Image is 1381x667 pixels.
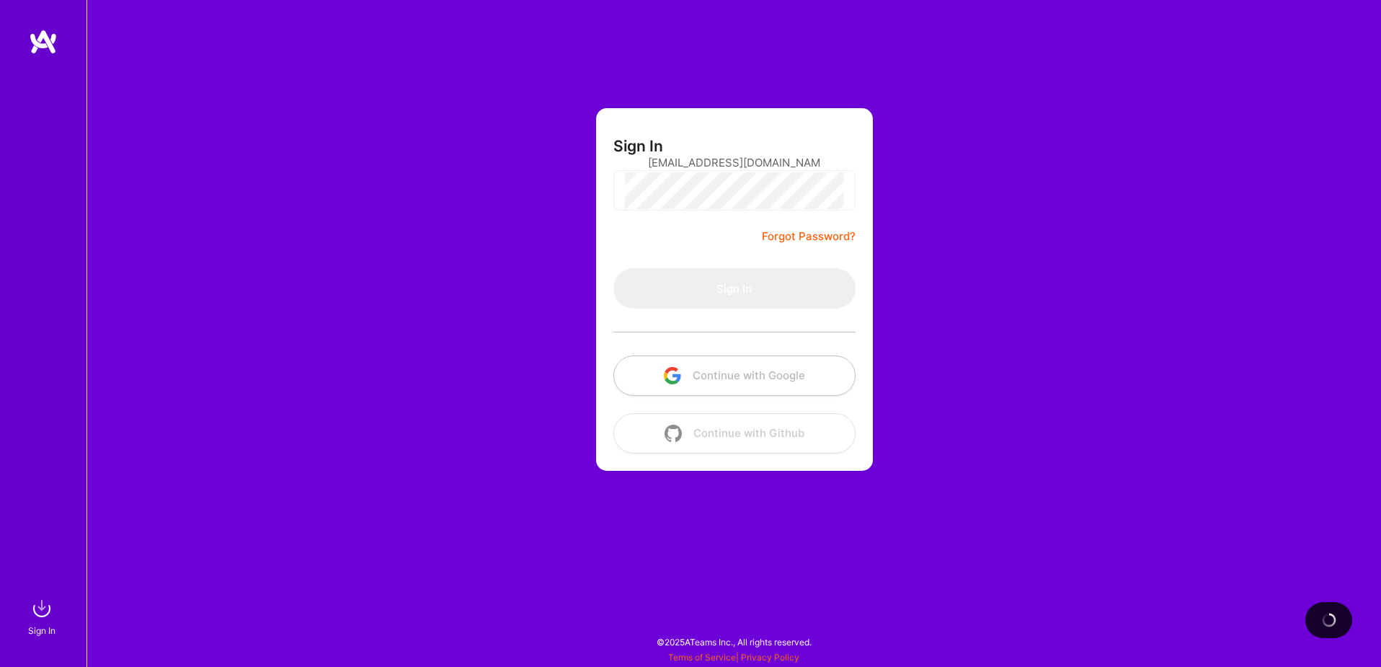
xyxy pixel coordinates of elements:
[30,594,56,638] a: sign inSign In
[28,623,55,638] div: Sign In
[648,144,821,181] input: Email...
[613,137,663,155] h3: Sign In
[664,367,681,384] img: icon
[27,594,56,623] img: sign in
[762,228,856,245] a: Forgot Password?
[613,268,856,309] button: Sign In
[665,425,682,442] img: icon
[613,355,856,396] button: Continue with Google
[613,413,856,454] button: Continue with Github
[86,624,1381,660] div: © 2025 ATeams Inc., All rights reserved.
[668,652,799,663] span: |
[1321,612,1337,628] img: loading
[668,652,736,663] a: Terms of Service
[741,652,799,663] a: Privacy Policy
[29,29,58,55] img: logo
